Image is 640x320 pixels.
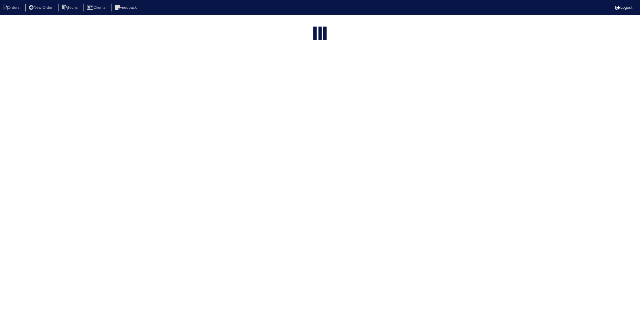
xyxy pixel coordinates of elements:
a: Clients [83,5,110,10]
li: New Order [25,4,57,12]
li: Clients [83,4,110,12]
a: New Order [25,5,57,10]
div: loading... [318,27,322,42]
li: Techs [58,4,83,12]
li: Feedback [111,4,142,12]
a: Techs [58,5,83,10]
a: Logout [615,5,632,10]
